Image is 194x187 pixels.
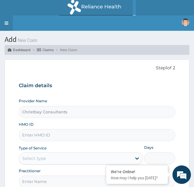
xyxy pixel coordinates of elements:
img: User Image [182,18,189,26]
label: Provider Name [19,98,47,104]
p: Step 1 of 2 [19,65,175,71]
label: HMO ID [19,122,34,127]
div: Minimize live chat window [101,3,116,18]
p: How may I help you today? [111,175,163,181]
span: We're online! [36,55,85,117]
textarea: Type your message and hit 'Enter' [3,123,117,144]
div: We're Online! [111,169,163,174]
label: Type of Service [19,145,46,151]
a: Claims [37,47,54,52]
h3: Claim details [19,82,175,89]
label: Practitioner [19,168,41,173]
a: Dashboard [8,47,30,52]
h1: Add [5,35,189,43]
input: Enter HMO ID [19,129,175,141]
small: New Claim [17,38,37,43]
div: Select type [22,155,46,161]
img: d_794563401_company_1708531726252_794563401 [11,31,25,46]
label: Days [144,145,153,150]
div: Chat with us now [32,35,103,43]
li: New Claim [54,47,77,52]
